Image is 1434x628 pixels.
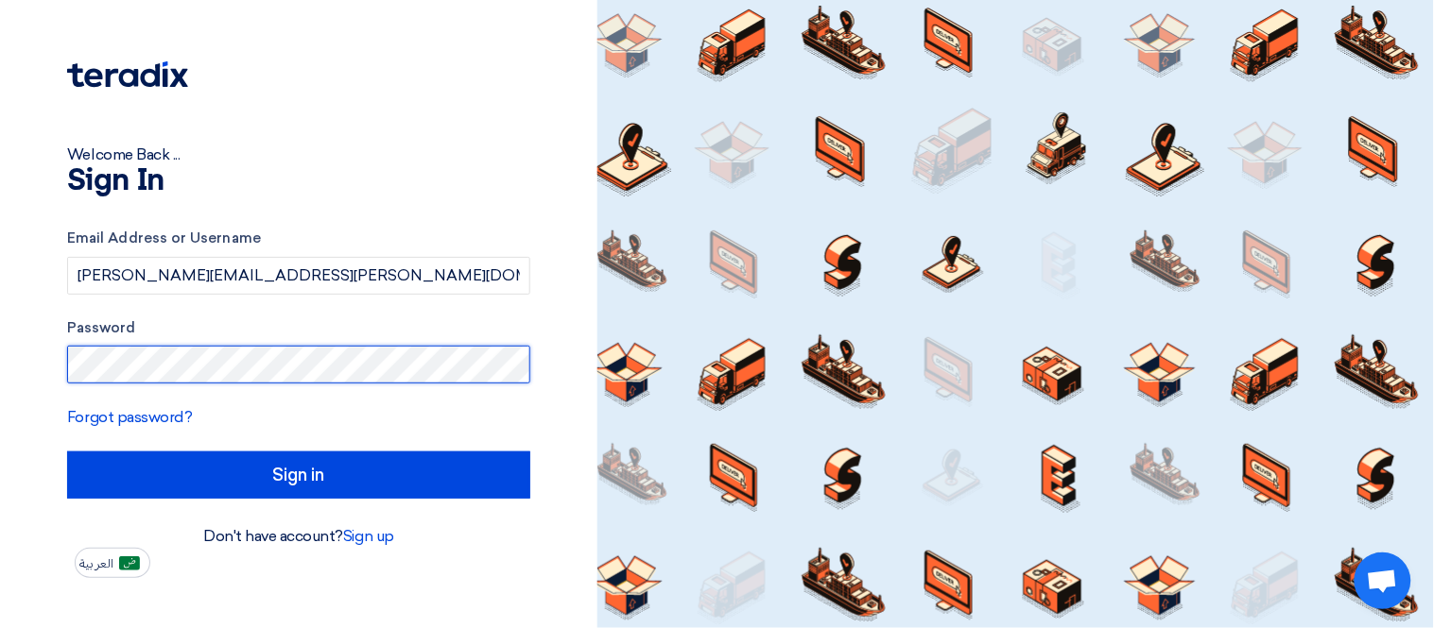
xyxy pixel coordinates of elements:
[75,548,150,578] button: العربية
[67,228,530,249] label: Email Address or Username
[67,451,530,499] input: Sign in
[1355,552,1411,609] a: Open chat
[67,166,530,196] h1: Sign In
[67,257,530,295] input: Enter your business email or username
[67,525,530,548] div: Don't have account?
[67,408,192,426] a: Forgot password?
[67,144,530,166] div: Welcome Back ...
[79,557,113,570] span: العربية
[67,317,530,339] label: Password
[119,556,140,570] img: ar-AR.png
[67,61,188,88] img: Teradix logo
[343,527,394,545] a: Sign up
